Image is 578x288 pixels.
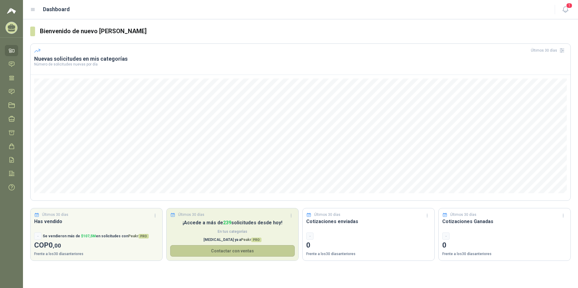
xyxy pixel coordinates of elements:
[128,234,149,238] span: Peakr
[34,62,567,66] p: Número de solicitudes nuevas por día
[178,212,204,218] p: Últimos 30 días
[306,240,431,251] p: 0
[306,232,313,240] div: -
[560,4,571,15] button: 1
[170,229,295,235] span: En tus categorías
[7,7,16,14] img: Logo peakr
[34,240,159,251] p: COP
[251,238,261,242] span: PRO
[138,234,149,238] span: PRO
[81,234,96,238] span: $ 107,5M
[306,218,431,225] h3: Cotizaciones enviadas
[306,251,431,257] p: Frente a los 30 días anteriores
[170,237,295,243] p: [MEDICAL_DATA] ya a
[34,232,41,240] div: -
[566,3,573,8] span: 1
[442,251,567,257] p: Frente a los 30 días anteriores
[40,27,571,36] h3: Bienvenido de nuevo [PERSON_NAME]
[442,218,567,225] h3: Cotizaciones Ganadas
[442,240,567,251] p: 0
[49,241,61,249] span: 0
[43,5,70,14] h1: Dashboard
[450,212,476,218] p: Últimos 30 días
[170,219,295,226] p: ¡Accede a más de solicitudes desde hoy!
[43,233,149,239] p: Se vendieron más de en solicitudes con
[34,218,159,225] h3: Has vendido
[34,251,159,257] p: Frente a los 30 días anteriores
[34,55,567,62] h3: Nuevas solicitudes en mis categorías
[42,212,68,218] p: Últimos 30 días
[531,46,567,55] div: Últimos 30 días
[223,220,231,226] span: 239
[241,238,261,242] span: Peakr
[314,212,340,218] p: Últimos 30 días
[442,232,450,240] div: -
[170,245,295,257] button: Contactar con ventas
[170,218,295,225] h3: Solicitudes Recibidas
[53,242,61,249] span: ,00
